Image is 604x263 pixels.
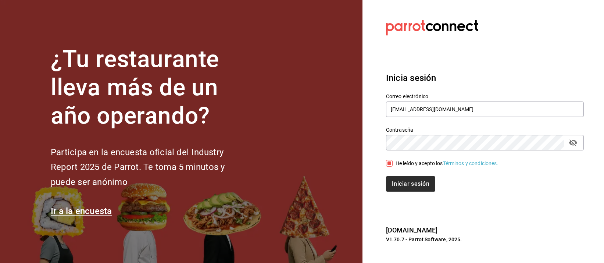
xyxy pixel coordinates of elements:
p: V1.70.7 - Parrot Software, 2025. [386,236,584,243]
button: Iniciar sesión [386,176,435,192]
label: Contraseña [386,128,584,133]
input: Ingresa tu correo electrónico [386,102,584,117]
h3: Inicia sesión [386,71,584,85]
h1: ¿Tu restaurante lleva más de un año operando? [51,45,249,130]
div: He leído y acepto los [396,160,498,167]
a: Términos y condiciones. [443,160,498,166]
label: Correo electrónico [386,94,584,99]
a: [DOMAIN_NAME] [386,226,438,234]
a: Ir a la encuesta [51,206,112,216]
h2: Participa en la encuesta oficial del Industry Report 2025 de Parrot. Te toma 5 minutos y puede se... [51,145,249,190]
button: passwordField [567,136,579,149]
